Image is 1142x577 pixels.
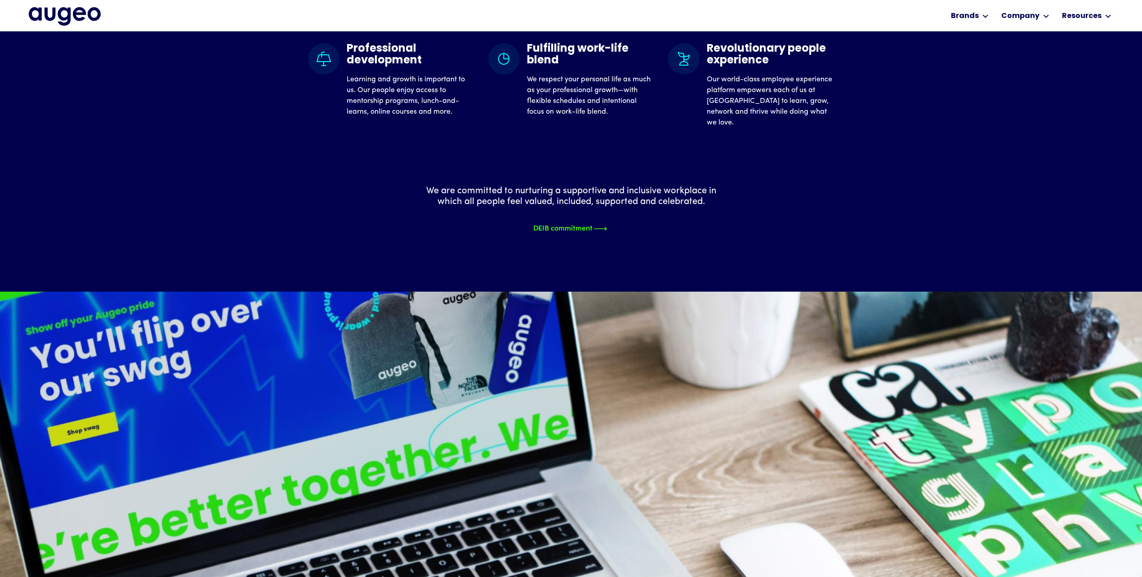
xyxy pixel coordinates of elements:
div: Resources [1062,11,1102,22]
div: DEIB commitment [533,222,593,233]
a: home [29,7,101,25]
div: Brands [951,11,979,22]
p: Learning and growth is important to us. Our people enjoy access to mentorship programs, lunch-and... [347,74,474,117]
img: Arrow symbol in bright green pointing right to indicate an active link. [593,223,607,234]
div: Company [1001,11,1039,22]
h4: Professional development [347,43,474,67]
h4: Fulfilling work-life blend [527,43,654,67]
p: We respect your personal life as much as your professional growth—with flexible schedules and int... [527,74,654,117]
p: Our world-class employee experience platform empowers each of us at [GEOGRAPHIC_DATA] to learn, g... [707,74,834,128]
p: We are committed to nurturing a supportive and inclusive workplace in which all people feel value... [416,186,726,207]
a: DEIB commitmentArrow symbol in bright green pointing right to indicate an active link. [531,223,611,234]
img: Augeo's full logo in midnight blue. [29,7,101,25]
h4: Revolutionary people experience [707,43,834,67]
